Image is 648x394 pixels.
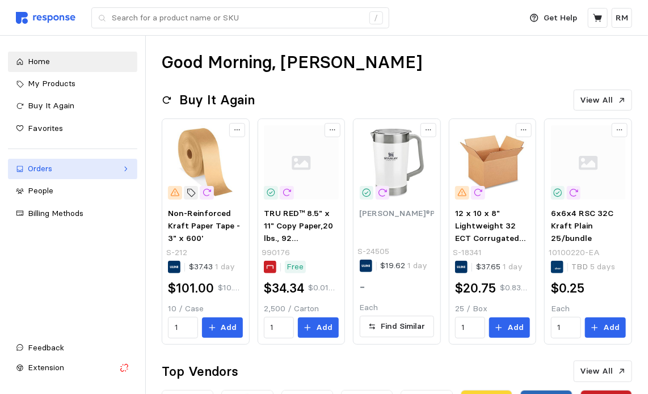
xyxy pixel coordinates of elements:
[406,260,428,270] span: 1 day
[8,74,137,94] a: My Products
[168,279,214,297] h2: $101.00
[500,282,530,294] p: $0.83 / unit
[612,8,632,28] button: RM
[218,282,243,294] p: $10.10 / unit
[8,204,137,224] a: Billing Methods
[580,94,613,107] p: View All
[8,338,137,358] button: Feedback
[28,123,63,133] span: Favorites
[585,317,626,338] button: Add
[264,303,339,315] p: 2,500 / Carton
[264,279,304,297] h2: $34.34
[28,208,83,218] span: Billing Methods
[381,320,425,333] p: Find Similar
[179,91,255,109] h2: Buy It Again
[28,342,64,353] span: Feedback
[544,12,578,24] p: Get Help
[455,208,525,255] span: 12 x 10 x 8" Lightweight 32 ECT Corrugated Boxes
[28,56,50,66] span: Home
[580,365,613,378] p: View All
[175,317,192,338] input: Qty
[574,90,632,111] button: View All
[453,247,482,259] p: S-18341
[166,247,187,259] p: S-212
[298,317,339,338] button: Add
[28,163,117,175] div: Orders
[574,361,632,382] button: View All
[28,362,64,372] span: Extension
[213,261,235,272] span: 1 day
[455,125,530,200] img: S-18341
[557,317,574,338] input: Qty
[221,321,237,334] p: Add
[287,261,304,273] p: Free
[360,316,435,337] button: Find Similar
[168,303,243,315] p: 10 / Case
[316,321,333,334] p: Add
[500,261,523,272] span: 1 day
[8,52,137,72] a: Home
[523,7,584,29] button: Get Help
[162,363,238,380] h2: Top Vendors
[360,302,435,314] p: Each
[588,261,616,272] span: 5 days
[455,303,530,315] p: 25 / Box
[489,317,530,338] button: Add
[549,247,600,259] p: 10100220-EA
[507,321,524,334] p: Add
[603,321,620,334] p: Add
[381,260,428,272] p: $19.62
[369,11,383,25] div: /
[8,181,137,201] a: People
[264,125,339,200] img: svg%3e
[8,358,137,378] button: Extension
[112,8,363,28] input: Search for a product name or SKU
[551,125,626,200] img: svg%3e
[168,125,243,200] img: S-212
[616,12,628,24] p: RM
[168,208,240,243] span: Non-Reinforced Kraft Paper Tape - 3" x 600'
[360,278,366,296] h2: -
[360,208,459,218] span: [PERSON_NAME]®Pitcher
[264,208,364,304] span: TRU RED™ 8.5" x 11" Copy Paper,20 lbs., 92 Brightness, 500 Sheets/[PERSON_NAME], 5 [PERSON_NAME]/...
[308,282,339,294] p: $0.0137 / unit
[572,261,616,273] p: TBD
[271,317,288,338] input: Qty
[8,118,137,139] a: Favorites
[28,100,74,111] span: Buy It Again
[202,317,243,338] button: Add
[8,159,137,179] a: Orders
[462,317,479,338] input: Qty
[551,303,626,315] p: Each
[189,261,235,273] p: $37.43
[262,247,291,259] p: 990176
[28,185,53,196] span: People
[360,125,435,200] img: S-24505
[551,279,584,297] h2: $0.25
[476,261,523,273] p: $37.65
[8,96,137,116] a: Buy It Again
[16,12,75,24] img: svg%3e
[455,279,496,297] h2: $20.75
[551,208,613,243] span: 6x6x4 RSC 32C Kraft Plain 25/bundle
[162,52,422,74] h1: Good Morning, [PERSON_NAME]
[357,245,389,258] p: S-24505
[28,78,75,88] span: My Products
